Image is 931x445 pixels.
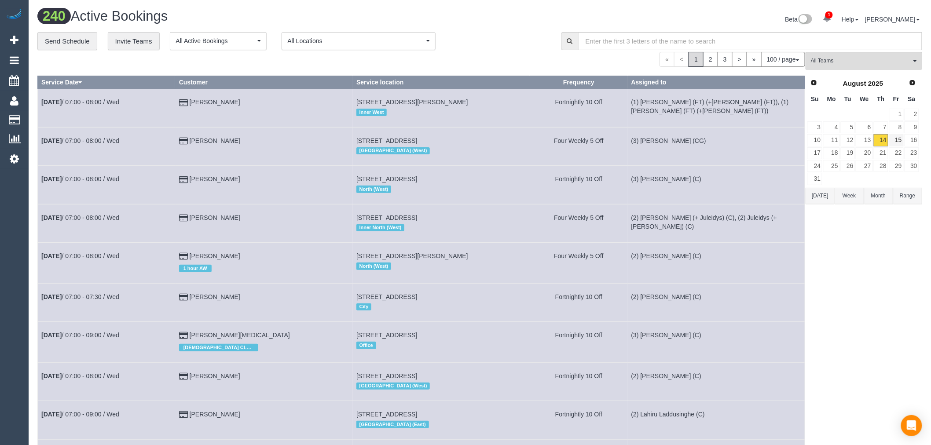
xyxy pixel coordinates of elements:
[356,214,417,221] span: [STREET_ADDRESS]
[874,147,888,159] a: 21
[175,127,352,165] td: Customer
[179,100,188,106] i: Credit Card Payment
[179,177,188,183] i: Credit Card Payment
[660,52,805,67] nav: Pagination navigation
[38,166,176,204] td: Schedule date
[810,79,817,86] span: Prev
[38,243,176,283] td: Schedule date
[530,89,627,127] td: Frequency
[660,52,674,67] span: «
[627,243,805,283] td: Assigned to
[356,342,376,349] span: Office
[41,98,62,106] b: [DATE]
[823,160,839,172] a: 25
[530,362,627,401] td: Frequency
[41,293,62,300] b: [DATE]
[530,322,627,362] td: Frequency
[179,344,258,351] span: [DEMOGRAPHIC_DATA] CLEANER NEEDED
[798,14,812,26] img: New interface
[901,415,922,436] div: Open Intercom Messenger
[807,160,822,172] a: 24
[175,283,352,321] td: Customer
[893,95,899,102] span: Friday
[843,80,866,87] span: August
[179,412,188,418] i: Credit Card Payment
[356,419,526,430] div: Location
[844,95,851,102] span: Tuesday
[627,127,805,165] td: Assigned to
[38,204,176,242] td: Schedule date
[190,214,240,221] a: [PERSON_NAME]
[41,214,62,221] b: [DATE]
[41,372,119,379] a: [DATE]/ 07:00 - 08:00 / Wed
[356,224,404,231] span: Inner North (West)
[175,204,352,242] td: Customer
[818,9,836,28] a: 1
[627,322,805,362] td: Assigned to
[530,76,627,89] th: Frequency
[841,147,855,159] a: 19
[41,293,119,300] a: [DATE]/ 07:00 - 07:30 / Wed
[674,52,689,67] span: <
[356,145,526,157] div: Location
[41,137,119,144] a: [DATE]/ 07:00 - 08:00 / Wed
[807,134,822,146] a: 10
[356,109,387,116] span: Inner West
[353,283,530,321] td: Service location
[823,147,839,159] a: 18
[356,137,417,144] span: [STREET_ADDRESS]
[41,137,62,144] b: [DATE]
[356,421,429,428] span: [GEOGRAPHIC_DATA] (East)
[811,57,911,65] span: All Teams
[761,52,805,67] button: 100 / page
[856,134,872,146] a: 13
[282,32,436,50] button: All Locations
[356,98,468,106] span: [STREET_ADDRESS][PERSON_NAME]
[5,9,23,21] img: Automaid Logo
[905,109,919,120] a: 2
[175,166,352,204] td: Customer
[190,293,240,300] a: [PERSON_NAME]
[41,175,119,182] a: [DATE]/ 07:00 - 08:00 / Wed
[841,160,855,172] a: 26
[108,32,160,51] a: Invite Teams
[627,166,805,204] td: Assigned to
[170,32,267,50] button: All Active Bookings
[718,52,733,67] a: 3
[874,134,888,146] a: 14
[353,204,530,242] td: Service location
[41,411,119,418] a: [DATE]/ 07:00 - 09:00 / Wed
[864,188,893,204] button: Month
[856,121,872,133] a: 6
[356,252,468,259] span: [STREET_ADDRESS][PERSON_NAME]
[41,175,62,182] b: [DATE]
[627,89,805,127] td: Assigned to
[893,188,922,204] button: Range
[827,95,836,102] span: Monday
[41,252,119,259] a: [DATE]/ 07:00 - 08:00 / Wed
[41,98,119,106] a: [DATE]/ 07:00 - 08:00 / Wed
[356,383,430,390] span: [GEOGRAPHIC_DATA] (West)
[530,166,627,204] td: Frequency
[627,401,805,439] td: Assigned to
[807,121,822,133] a: 3
[356,260,526,272] div: Location
[176,36,255,45] span: All Active Bookings
[627,76,805,89] th: Assigned to
[806,52,922,66] ol: All Teams
[627,362,805,401] td: Assigned to
[356,183,526,195] div: Location
[905,121,919,133] a: 9
[179,332,188,339] i: Credit Card Payment
[179,253,188,259] i: Credit Card Payment
[37,9,473,24] h1: Active Bookings
[356,293,417,300] span: [STREET_ADDRESS]
[353,166,530,204] td: Service location
[175,89,352,127] td: Customer
[842,16,859,23] a: Help
[703,52,718,67] a: 2
[179,265,212,272] span: 1 hour AW
[823,134,839,146] a: 11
